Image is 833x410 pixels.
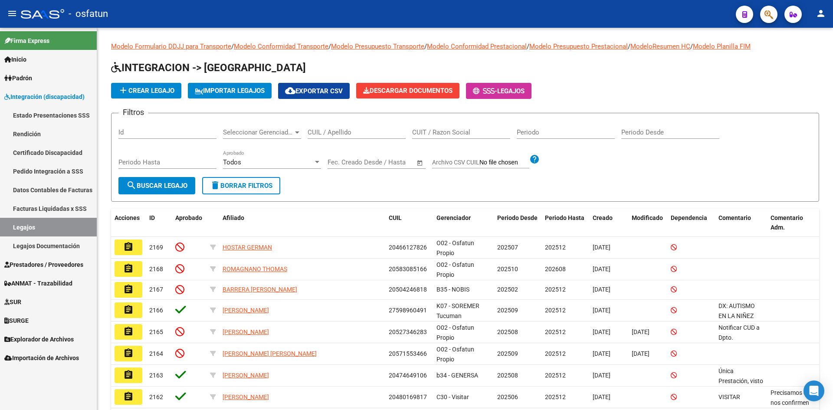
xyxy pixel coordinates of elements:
span: [DATE] [593,307,610,314]
span: 2163 [149,372,163,379]
span: HOSTAR GERMAN [223,244,272,251]
span: [DATE] [593,328,610,335]
span: Dependencia [671,214,707,221]
span: 202512 [545,372,566,379]
span: IMPORTAR LEGAJOS [195,87,265,95]
span: 202508 [497,328,518,335]
span: DX: AUTISMO EN LA NIÑEZ [718,302,755,319]
mat-icon: help [529,154,540,164]
span: C30 - Visitar [436,394,469,400]
span: 20571553466 [389,350,427,357]
button: Descargar Documentos [356,83,459,98]
span: K07 - SOREMER Tucuman [436,302,479,319]
span: Archivo CSV CUIL [432,159,479,166]
mat-icon: search [126,180,137,190]
span: Creado [593,214,613,221]
span: BARRERA [PERSON_NAME] [223,286,297,293]
span: 20474649106 [389,372,427,379]
a: ModeloResumen HC [630,43,690,50]
span: [PERSON_NAME] [223,328,269,335]
mat-icon: assignment [123,242,134,252]
span: 202506 [497,394,518,400]
span: [DATE] [593,394,610,400]
span: 20583085166 [389,266,427,272]
span: 27598960491 [389,307,427,314]
span: Borrar Filtros [210,182,272,190]
span: 202507 [497,244,518,251]
span: 2167 [149,286,163,293]
button: Borrar Filtros [202,177,280,194]
span: Firma Express [4,36,49,46]
span: Inicio [4,55,26,64]
span: [DATE] [593,286,610,293]
span: Única Prestación, visto con Yani [718,367,765,404]
input: Fecha fin [371,158,413,166]
span: ANMAT - Trazabilidad [4,279,72,288]
mat-icon: assignment [123,370,134,380]
span: Explorador de Archivos [4,335,74,344]
datatable-header-cell: Comentario [715,209,767,237]
datatable-header-cell: Creado [589,209,628,237]
span: O02 - Osfatun Propio [436,346,474,363]
datatable-header-cell: Periodo Desde [494,209,541,237]
span: Comentario Adm. [771,214,803,231]
span: 202512 [545,328,566,335]
span: Modificado [632,214,663,221]
datatable-header-cell: ID [146,209,172,237]
datatable-header-cell: Afiliado [219,209,385,237]
mat-icon: assignment [123,263,134,274]
span: O02 - Osfatun Propio [436,324,474,341]
span: Crear Legajo [118,87,174,95]
span: 20480169817 [389,394,427,400]
span: O02 - Osfatun Propio [436,261,474,278]
span: 202509 [497,307,518,314]
span: Todos [223,158,241,166]
span: Periodo Desde [497,214,538,221]
span: Periodo Hasta [545,214,584,221]
mat-icon: add [118,85,128,95]
span: INTEGRACION -> [GEOGRAPHIC_DATA] [111,62,306,74]
span: 202512 [545,394,566,400]
mat-icon: person [816,8,826,19]
span: Integración (discapacidad) [4,92,85,102]
span: Importación de Archivos [4,353,79,363]
span: - [473,87,497,95]
button: Buscar Legajo [118,177,195,194]
span: [DATE] [632,328,649,335]
a: Modelo Planilla FIM [693,43,751,50]
span: 202508 [497,372,518,379]
a: Modelo Presupuesto Prestacional [529,43,628,50]
span: - osfatun [69,4,108,23]
span: 2164 [149,350,163,357]
span: SURGE [4,316,29,325]
mat-icon: assignment [123,326,134,337]
span: b34 - GENERSA [436,372,478,379]
a: Modelo Conformidad Prestacional [427,43,527,50]
button: Crear Legajo [111,83,181,98]
span: Comentario [718,214,751,221]
span: 202502 [497,286,518,293]
span: 2165 [149,328,163,335]
span: Seleccionar Gerenciador [223,128,293,136]
div: Open Intercom Messenger [803,380,824,401]
button: Exportar CSV [278,83,350,99]
mat-icon: cloud_download [285,85,295,96]
span: [DATE] [593,266,610,272]
span: Aprobado [175,214,202,221]
span: [PERSON_NAME] [223,394,269,400]
span: [DATE] [593,372,610,379]
span: SUR [4,297,21,307]
span: 2162 [149,394,163,400]
datatable-header-cell: Comentario Adm. [767,209,819,237]
span: [PERSON_NAME] [223,372,269,379]
span: Gerenciador [436,214,471,221]
datatable-header-cell: Gerenciador [433,209,494,237]
span: [DATE] [593,350,610,357]
span: ROMAGNANO THOMAS [223,266,287,272]
span: 202512 [545,244,566,251]
span: Acciones [115,214,140,221]
span: Buscar Legajo [126,182,187,190]
datatable-header-cell: Acciones [111,209,146,237]
span: 202512 [545,307,566,314]
datatable-header-cell: Modificado [628,209,667,237]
